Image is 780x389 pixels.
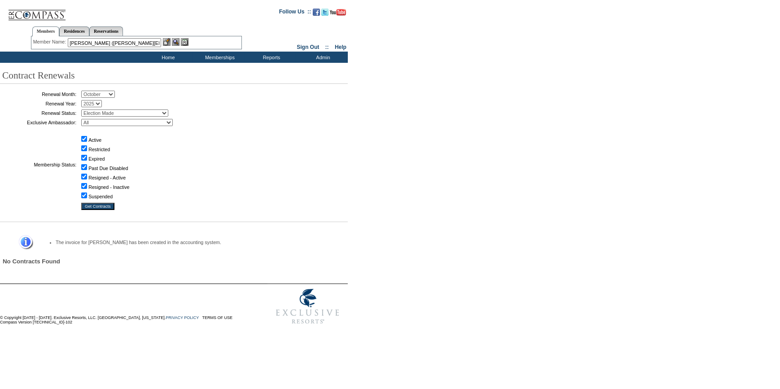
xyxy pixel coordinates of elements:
[89,26,123,36] a: Reservations
[279,8,311,18] td: Follow Us ::
[88,147,110,152] label: Restricted
[88,137,101,143] label: Active
[267,284,348,329] img: Exclusive Resorts
[13,235,33,250] img: Information Message
[81,203,114,210] input: Get Contracts
[88,166,128,171] label: Past Due Disabled
[330,9,346,16] img: Subscribe to our YouTube Channel
[56,240,332,245] li: The invoice for [PERSON_NAME] has been created in the accounting system.
[88,184,129,190] label: Resigned - Inactive
[2,100,76,107] td: Renewal Year:
[8,2,66,21] img: Compass Home
[245,52,296,63] td: Reports
[313,9,320,16] img: Become our fan on Facebook
[296,52,348,63] td: Admin
[181,38,188,46] img: Reservations
[88,156,105,162] label: Expired
[166,315,199,320] a: PRIVACY POLICY
[2,91,76,98] td: Renewal Month:
[202,315,233,320] a: TERMS OF USE
[2,119,76,126] td: Exclusive Ambassador:
[172,38,180,46] img: View
[2,109,76,117] td: Renewal Status:
[141,52,193,63] td: Home
[2,128,76,201] td: Membership Status:
[88,175,126,180] label: Resigned - Active
[59,26,89,36] a: Residences
[33,38,68,46] div: Member Name:
[163,38,171,46] img: b_edit.gif
[32,26,60,36] a: Members
[321,11,329,17] a: Follow us on Twitter
[3,258,60,265] span: No Contracts Found
[88,194,113,199] label: Suspended
[335,44,346,50] a: Help
[193,52,245,63] td: Memberships
[330,11,346,17] a: Subscribe to our YouTube Channel
[325,44,329,50] span: ::
[313,11,320,17] a: Become our fan on Facebook
[297,44,319,50] a: Sign Out
[321,9,329,16] img: Follow us on Twitter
